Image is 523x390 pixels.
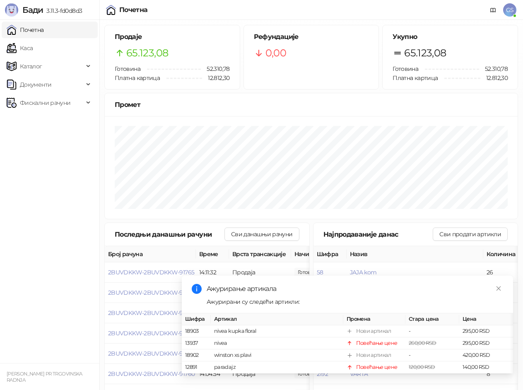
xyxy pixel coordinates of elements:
[115,74,160,82] span: Платна картица
[115,65,140,73] span: Готовина
[347,246,483,262] th: Назив
[356,363,398,372] div: Повећање цене
[207,297,503,306] div: Ажурирани су следећи артикли:
[20,94,70,111] span: Фискални рачуни
[323,229,433,240] div: Најпродаваније данас
[254,32,369,42] h5: Рефундације
[108,309,194,317] button: 2BUVDKKW-2BUVDKKW-91763
[7,22,44,38] a: Почетна
[503,3,516,17] span: GS
[7,371,82,383] small: [PERSON_NAME] PR TRGOVINSKA RADNJA
[207,284,503,294] div: Ажурирање артикала
[108,289,195,296] button: 2BUVDKKW-2BUVDKKW-91764
[20,58,42,75] span: Каталог
[404,45,446,61] span: 65.123,08
[291,246,374,262] th: Начини плаћања
[211,326,343,338] td: nivea kupka floral
[265,45,286,61] span: 0,00
[20,76,51,93] span: Документи
[313,246,347,262] th: Шифра
[229,262,291,283] td: Продаја
[115,229,224,240] div: Последњи данашњи рачуни
[356,327,391,336] div: Нови артикал
[211,350,343,362] td: winston xs plavi
[229,246,291,262] th: Врста трансакције
[108,350,193,357] button: 2BUVDKKW-2BUVDKKW-91761
[350,269,377,276] button: JAJA kom
[192,284,202,294] span: info-circle
[224,228,299,241] button: Сви данашњи рачуни
[459,338,513,350] td: 295,00 RSD
[459,313,513,325] th: Цена
[480,73,508,82] span: 12.812,30
[483,246,521,262] th: Количина
[496,286,501,291] span: close
[22,5,43,15] span: Бади
[393,65,418,73] span: Готовина
[105,246,196,262] th: Број рачуна
[405,326,459,338] td: -
[393,74,438,82] span: Платна картица
[108,269,194,276] button: 2BUVDKKW-2BUVDKKW-91765
[115,32,230,42] h5: Продаје
[483,262,521,283] td: 26
[356,351,391,360] div: Нови артикал
[459,326,513,338] td: 295,00 RSD
[126,45,168,61] span: 65.123,08
[196,262,229,283] td: 14:11:32
[182,326,211,338] td: 18903
[43,7,82,15] span: 3.11.3-fd0d8d3
[196,246,229,262] th: Време
[317,269,323,276] button: 58
[405,350,459,362] td: -
[182,350,211,362] td: 18902
[459,350,513,362] td: 420,00 RSD
[211,338,343,350] td: nivea
[119,7,148,13] div: Почетна
[479,64,508,73] span: 52.310,78
[108,370,195,378] button: 2BUVDKKW-2BUVDKKW-91760
[5,3,18,17] img: Logo
[201,64,229,73] span: 52.310,78
[182,362,211,374] td: 12891
[108,329,194,337] button: 2BUVDKKW-2BUVDKKW-91762
[459,362,513,374] td: 140,00 RSD
[182,313,211,325] th: Шифра
[487,3,500,17] a: Документација
[409,364,435,371] span: 120,00 RSD
[294,268,323,277] span: 120,00
[433,228,508,241] button: Сви продати артикли
[409,340,436,346] span: 260,00 RSD
[7,40,33,56] a: Каса
[211,362,343,374] td: paradajz
[356,339,398,348] div: Повећање цене
[115,99,508,110] div: Промет
[405,313,459,325] th: Стара цена
[393,32,508,42] h5: Укупно
[343,313,405,325] th: Промена
[202,73,229,82] span: 12.812,30
[494,284,503,293] a: Close
[211,313,343,325] th: Артикал
[182,338,211,350] td: 13937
